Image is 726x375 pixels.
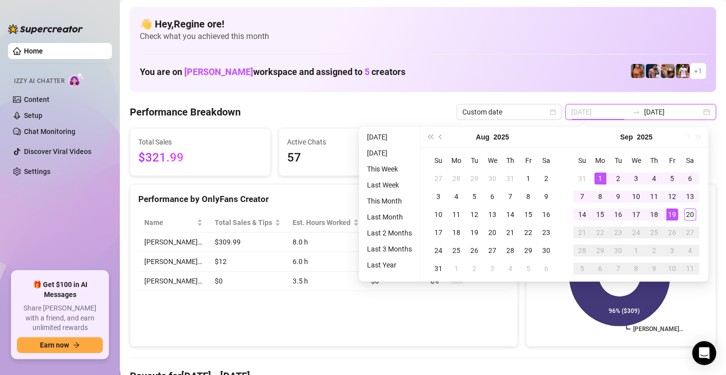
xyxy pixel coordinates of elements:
[501,151,519,169] th: Th
[209,252,287,271] td: $12
[450,262,462,274] div: 1
[501,259,519,277] td: 2025-09-04
[633,325,683,332] text: [PERSON_NAME]…
[363,179,416,191] li: Last Week
[450,208,462,220] div: 11
[594,190,606,202] div: 8
[594,226,606,238] div: 22
[465,187,483,205] td: 2025-08-05
[663,259,681,277] td: 2025-10-10
[363,131,416,143] li: [DATE]
[447,223,465,241] td: 2025-08-18
[519,205,537,223] td: 2025-08-15
[465,151,483,169] th: Tu
[504,190,516,202] div: 7
[465,241,483,259] td: 2025-08-26
[447,259,465,277] td: 2025-09-01
[73,341,80,348] span: arrow-right
[540,262,552,274] div: 6
[612,172,624,184] div: 2
[620,127,633,147] button: Choose a month
[519,151,537,169] th: Fr
[540,172,552,184] div: 2
[661,64,675,78] img: Osvaldo
[648,190,660,202] div: 11
[501,223,519,241] td: 2025-08-21
[609,259,627,277] td: 2025-10-07
[519,241,537,259] td: 2025-08-29
[504,172,516,184] div: 31
[681,169,699,187] td: 2025-09-06
[540,244,552,256] div: 30
[365,271,424,291] td: $0
[609,241,627,259] td: 2025-09-30
[476,127,489,147] button: Choose a month
[501,169,519,187] td: 2025-07-31
[138,213,209,232] th: Name
[519,223,537,241] td: 2025-08-22
[138,148,262,167] span: $321.99
[537,187,555,205] td: 2025-08-09
[447,241,465,259] td: 2025-08-25
[486,262,498,274] div: 3
[522,262,534,274] div: 5
[637,127,652,147] button: Choose a year
[681,241,699,259] td: 2025-10-04
[540,226,552,238] div: 23
[646,64,660,78] img: Axel
[676,64,690,78] img: Hector
[609,151,627,169] th: Tu
[612,244,624,256] div: 30
[184,66,253,77] span: [PERSON_NAME]
[591,205,609,223] td: 2025-09-15
[648,226,660,238] div: 25
[594,244,606,256] div: 29
[504,262,516,274] div: 4
[694,65,702,76] span: + 1
[447,205,465,223] td: 2025-08-11
[501,241,519,259] td: 2025-08-28
[138,252,209,271] td: [PERSON_NAME]…
[684,172,696,184] div: 6
[609,205,627,223] td: 2025-09-16
[645,187,663,205] td: 2025-09-11
[468,208,480,220] div: 12
[645,259,663,277] td: 2025-10-09
[645,223,663,241] td: 2025-09-25
[573,223,591,241] td: 2025-09-21
[537,151,555,169] th: Sa
[429,151,447,169] th: Su
[645,169,663,187] td: 2025-09-04
[576,262,588,274] div: 5
[24,47,43,55] a: Home
[630,244,642,256] div: 1
[632,108,640,116] span: to
[140,66,405,77] h1: You are on workspace and assigned to creators
[432,262,444,274] div: 31
[684,208,696,220] div: 20
[573,205,591,223] td: 2025-09-14
[591,241,609,259] td: 2025-09-29
[576,208,588,220] div: 14
[429,241,447,259] td: 2025-08-24
[644,106,701,117] input: End date
[594,172,606,184] div: 1
[648,172,660,184] div: 4
[429,205,447,223] td: 2025-08-10
[522,208,534,220] div: 15
[138,232,209,252] td: [PERSON_NAME]…
[576,190,588,202] div: 7
[645,205,663,223] td: 2025-09-18
[627,151,645,169] th: We
[591,169,609,187] td: 2025-09-01
[24,127,75,135] a: Chat Monitoring
[612,208,624,220] div: 16
[663,205,681,223] td: 2025-09-19
[450,190,462,202] div: 4
[17,280,103,299] span: 🎁 Get $100 in AI Messages
[209,213,287,232] th: Total Sales & Tips
[522,172,534,184] div: 1
[363,163,416,175] li: This Week
[684,244,696,256] div: 4
[432,172,444,184] div: 27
